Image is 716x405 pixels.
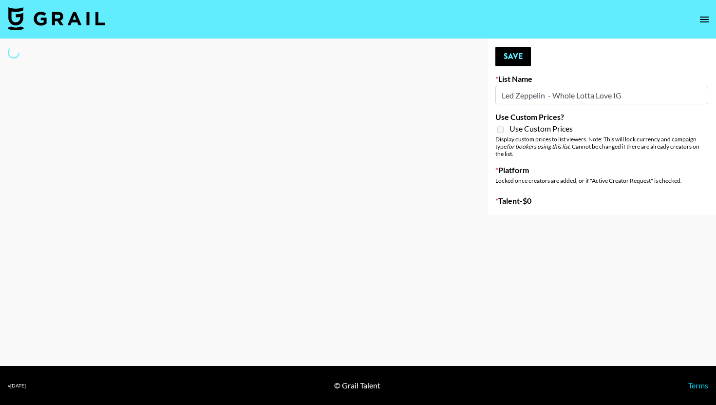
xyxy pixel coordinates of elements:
[507,143,569,150] em: for bookers using this list
[495,47,531,66] button: Save
[8,383,26,389] div: v [DATE]
[495,135,708,157] div: Display custom prices to list viewers. Note: This will lock currency and campaign type . Cannot b...
[495,165,708,175] label: Platform
[495,196,708,206] label: Talent - $ 0
[495,177,708,184] div: Locked once creators are added, or if "Active Creator Request" is checked.
[695,10,714,29] button: open drawer
[509,124,573,134] span: Use Custom Prices
[8,7,105,30] img: Grail Talent
[688,381,708,390] a: Terms
[334,381,380,390] div: © Grail Talent
[495,112,708,122] label: Use Custom Prices?
[495,74,708,84] label: List Name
